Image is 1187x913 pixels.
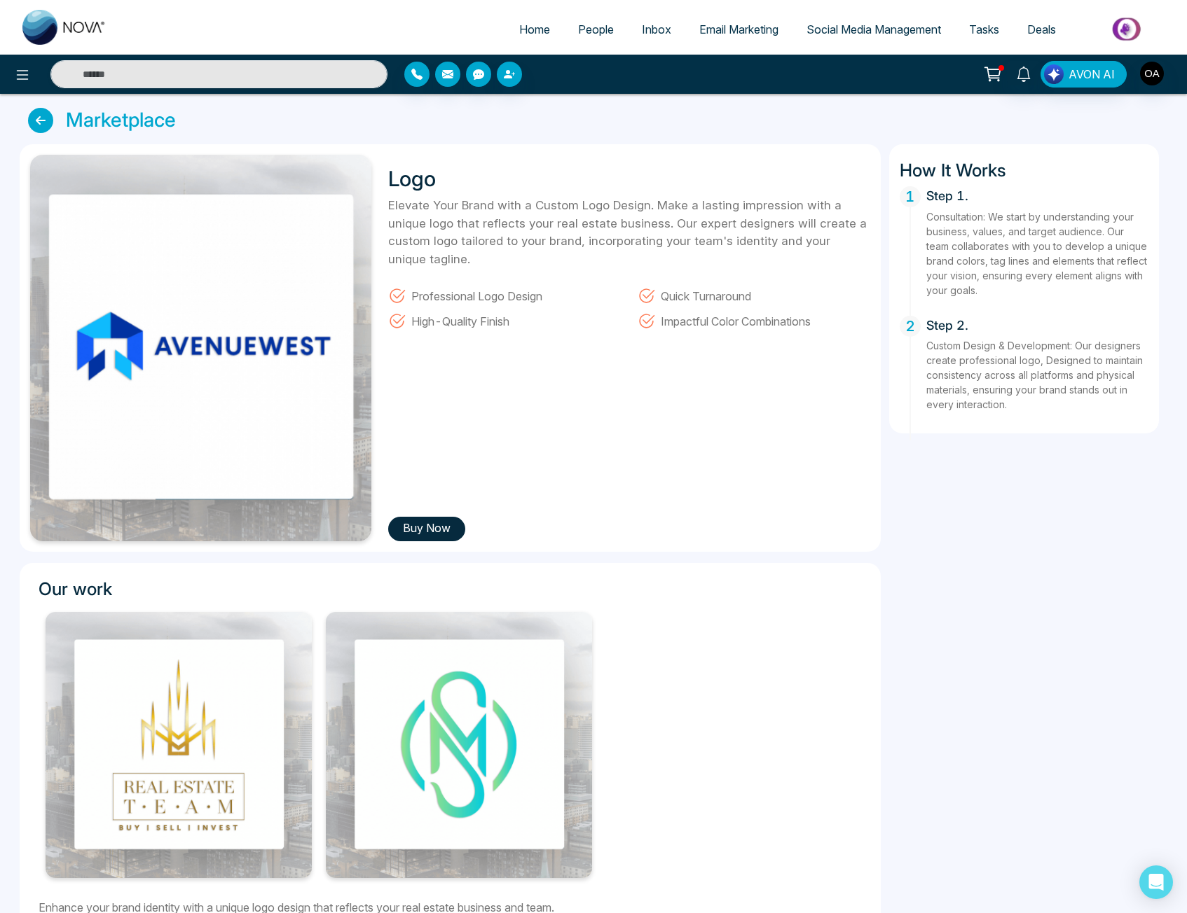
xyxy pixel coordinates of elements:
span: Deals [1027,22,1056,36]
p: Elevate Your Brand with a Custom Logo Design. Make a lasting impression with a unique logo that r... [388,197,870,268]
div: Open Intercom Messenger [1139,865,1173,899]
button: Buy Now [388,517,465,541]
span: 2 [900,316,921,337]
span: Email Marketing [699,22,778,36]
span: Social Media Management [807,22,941,36]
a: Tasks [955,16,1013,43]
span: 1 [900,186,921,207]
p: Custom Design & Development: Our designers create professional logo, Designed to maintain consist... [926,338,1149,412]
span: Quick Turnaround [661,286,751,305]
span: AVON AI [1069,66,1115,83]
a: Social Media Management [793,16,955,43]
span: Home [519,22,550,36]
p: Consultation: We start by understanding your business, values, and target audience. Our team coll... [926,209,1149,298]
button: AVON AI [1041,61,1127,88]
span: Inbox [642,22,671,36]
h1: Logo [388,166,563,191]
h3: Marketplace [66,109,176,132]
img: QwwHn1732304791.jpg [326,612,592,878]
h3: How It Works [900,155,1149,181]
img: Nova CRM Logo [22,10,107,45]
h3: Our work [30,573,870,599]
span: Tasks [969,22,999,36]
img: ks8rD1732304791.jpg [30,155,371,541]
span: Impactful Color Combinations [661,312,811,330]
img: K7oJY1732304791.jpg [46,612,312,878]
img: Market-place.gif [1077,13,1179,45]
h5: Step 2. [926,316,1149,333]
span: High-Quality Finish [411,312,509,330]
span: Professional Logo Design [411,286,542,305]
a: Inbox [628,16,685,43]
a: Email Marketing [685,16,793,43]
h5: Step 1. [926,186,1149,204]
a: People [564,16,628,43]
img: Lead Flow [1044,64,1064,84]
a: Home [505,16,564,43]
img: User Avatar [1140,62,1164,85]
a: Deals [1013,16,1070,43]
span: People [578,22,614,36]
